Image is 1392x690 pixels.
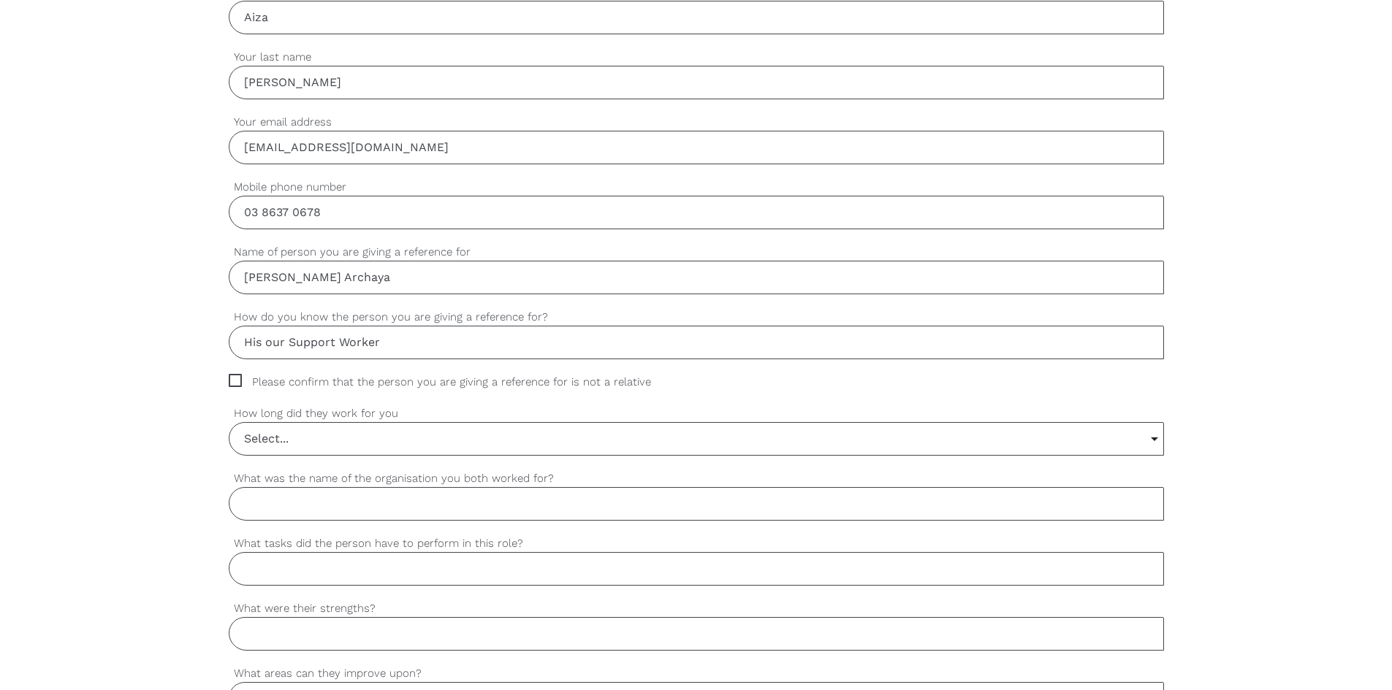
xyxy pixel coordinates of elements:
label: Your email address [229,114,1164,131]
label: How long did they work for you [229,405,1164,422]
label: Mobile phone number [229,179,1164,196]
label: What were their strengths? [229,600,1164,617]
span: Please confirm that the person you are giving a reference for is not a relative [229,374,679,391]
label: What areas can they improve upon? [229,665,1164,682]
label: How do you know the person you are giving a reference for? [229,309,1164,326]
label: Your last name [229,49,1164,66]
label: Name of person you are giving a reference for [229,244,1164,261]
label: What was the name of the organisation you both worked for? [229,470,1164,487]
label: What tasks did the person have to perform in this role? [229,535,1164,552]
